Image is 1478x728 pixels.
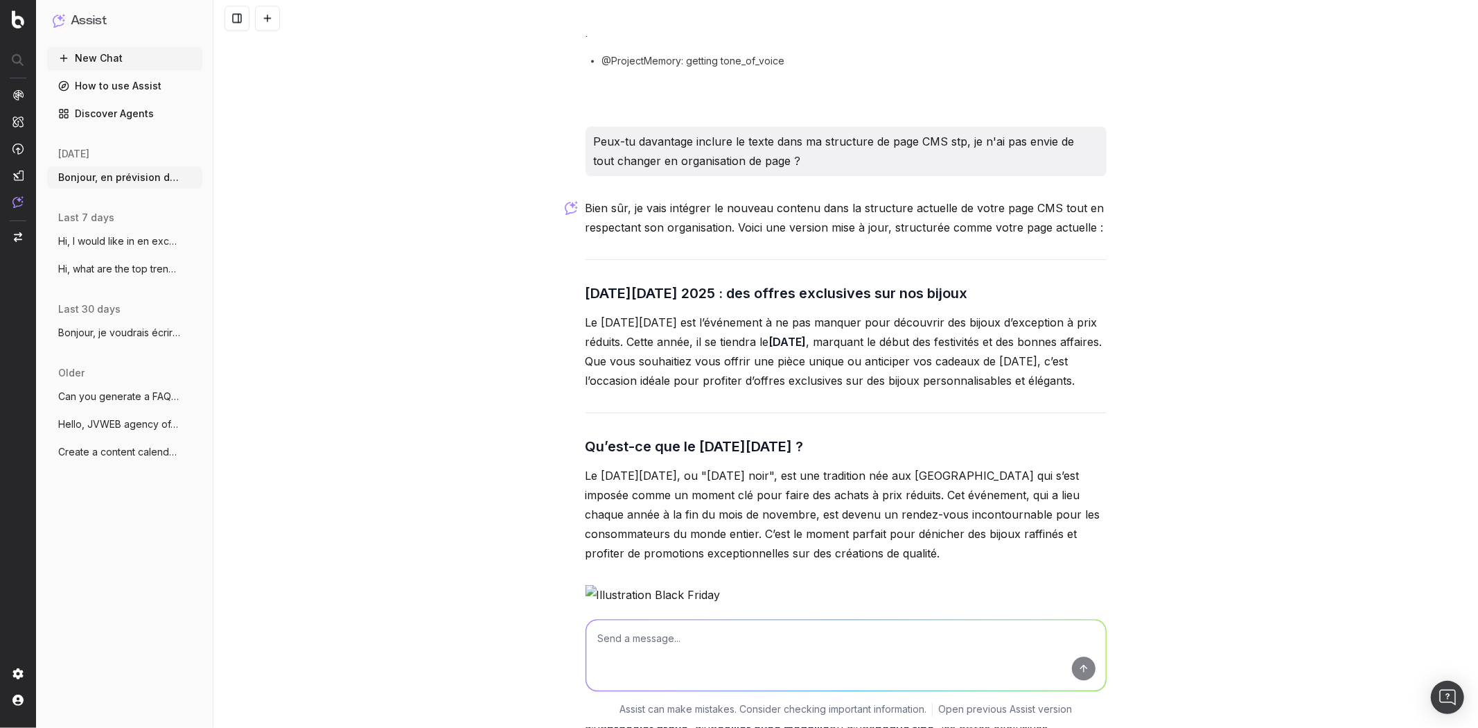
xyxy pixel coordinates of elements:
[47,322,202,344] button: Bonjour, je voudrais écrire un nouvel ar
[586,466,1107,563] p: Le [DATE][DATE], ou "[DATE] noir", est une tradition née aux [GEOGRAPHIC_DATA] qui s’est imposée ...
[58,390,180,404] span: Can you generate a FAQ schema for this P
[586,282,1107,304] h3: [DATE][DATE] 2025 : des offres exclusives sur nos bijoux
[47,103,202,125] a: Discover Agents
[47,166,202,189] button: Bonjour, en prévision de la Shopping Sea
[12,695,24,706] img: My account
[58,445,180,459] span: Create a content calendar using trends &
[586,585,1107,605] img: Illustration Black Friday
[71,11,107,31] h1: Assist
[58,234,180,248] span: Hi, I would like in en excel all the non
[47,258,202,280] button: Hi, what are the top trending websites t
[586,435,1107,458] h3: Qu’est-ce que le [DATE][DATE] ?
[58,417,180,431] span: Hello, JVWEB agency offers me a GEO audi
[12,196,24,208] img: Assist
[586,198,1107,237] p: Bien sûr, je vais intégrer le nouveau contenu dans la structure actuelle de votre page CMS tout e...
[12,89,24,101] img: Analytics
[58,147,89,161] span: [DATE]
[58,211,114,225] span: last 7 days
[938,703,1072,717] a: Open previous Assist version
[58,171,180,184] span: Bonjour, en prévision de la Shopping Sea
[12,10,24,28] img: Botify logo
[47,413,202,435] button: Hello, JVWEB agency offers me a GEO audi
[14,232,22,242] img: Switch project
[565,201,578,215] img: Botify assist logo
[12,143,24,155] img: Activation
[47,441,202,463] button: Create a content calendar using trends &
[47,230,202,252] button: Hi, I would like in en excel all the non
[58,262,180,276] span: Hi, what are the top trending websites t
[58,366,85,380] span: older
[1431,681,1464,714] div: Open Intercom Messenger
[47,385,202,408] button: Can you generate a FAQ schema for this P
[53,11,197,31] button: Assist
[47,75,202,97] a: How to use Assist
[12,116,24,128] img: Intelligence
[12,170,24,181] img: Studio
[769,335,807,349] strong: [DATE]
[53,14,65,27] img: Assist
[594,132,1098,171] p: Peux-tu davantage inclure le texte dans ma structure de page CMS stp, je n'ai pas envie de tout c...
[58,302,121,316] span: last 30 days
[58,326,180,340] span: Bonjour, je voudrais écrire un nouvel ar
[47,47,202,69] button: New Chat
[602,54,785,68] span: @ProjectMemory: getting tone_of_voice
[586,313,1107,390] p: Le [DATE][DATE] est l’événement à ne pas manquer pour découvrir des bijoux d’exception à prix réd...
[12,668,24,679] img: Setting
[619,703,926,717] p: Assist can make mistakes. Consider checking important information.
